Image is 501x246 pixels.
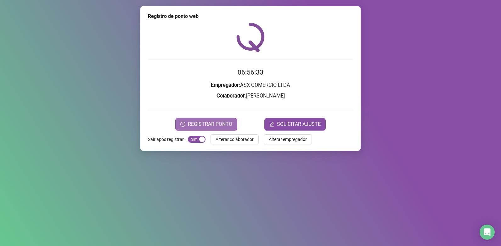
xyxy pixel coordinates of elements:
span: Alterar empregador [269,136,307,143]
span: Alterar colaborador [216,136,254,143]
button: Alterar colaborador [211,134,259,144]
button: Alterar empregador [264,134,312,144]
img: QRPoint [236,23,265,52]
h3: : [PERSON_NAME] [148,92,353,100]
time: 06:56:33 [238,69,263,76]
div: Registro de ponto web [148,13,353,20]
h3: : ASX COMERCIO LTDA [148,81,353,89]
span: clock-circle [180,122,185,127]
button: editSOLICITAR AJUSTE [264,118,326,131]
span: SOLICITAR AJUSTE [277,120,321,128]
strong: Colaborador [217,93,245,99]
label: Sair após registrar [148,134,188,144]
span: REGISTRAR PONTO [188,120,232,128]
strong: Empregador [211,82,239,88]
button: REGISTRAR PONTO [175,118,237,131]
div: Open Intercom Messenger [480,225,495,240]
span: edit [269,122,274,127]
